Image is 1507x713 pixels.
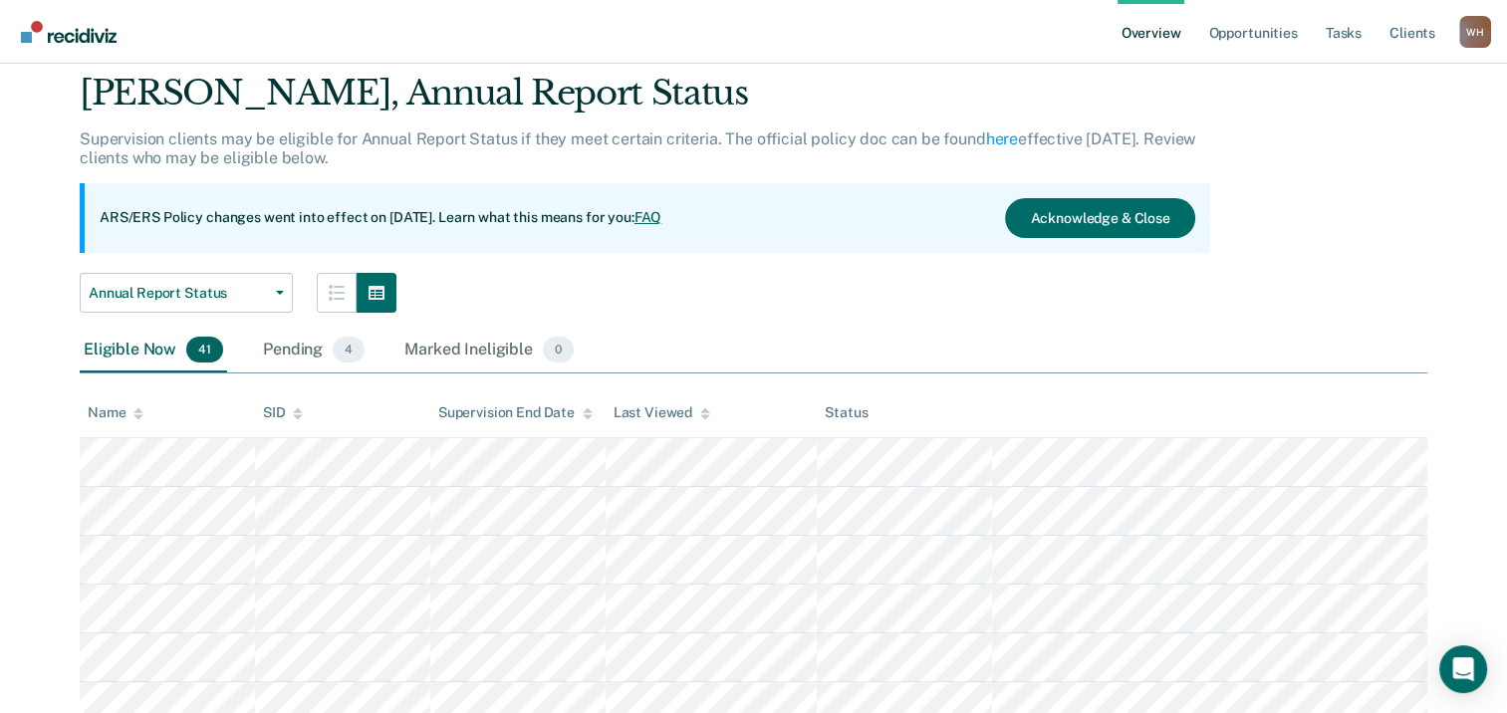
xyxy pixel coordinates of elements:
[263,404,304,421] div: SID
[21,21,117,43] img: Recidiviz
[543,337,574,362] span: 0
[80,329,227,372] div: Eligible Now41
[80,73,1210,129] div: [PERSON_NAME], Annual Report Status
[80,129,1195,167] p: Supervision clients may be eligible for Annual Report Status if they meet certain criteria. The o...
[80,273,293,313] button: Annual Report Status
[1439,645,1487,693] div: Open Intercom Messenger
[1459,16,1491,48] button: Profile dropdown button
[825,404,868,421] div: Status
[634,209,662,225] a: FAQ
[333,337,365,362] span: 4
[614,404,710,421] div: Last Viewed
[88,404,143,421] div: Name
[259,329,369,372] div: Pending4
[186,337,223,362] span: 41
[100,208,661,228] p: ARS/ERS Policy changes went into effect on [DATE]. Learn what this means for you:
[1005,198,1194,238] button: Acknowledge & Close
[438,404,593,421] div: Supervision End Date
[400,329,578,372] div: Marked Ineligible0
[89,285,268,302] span: Annual Report Status
[1459,16,1491,48] div: W H
[986,129,1018,148] a: here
